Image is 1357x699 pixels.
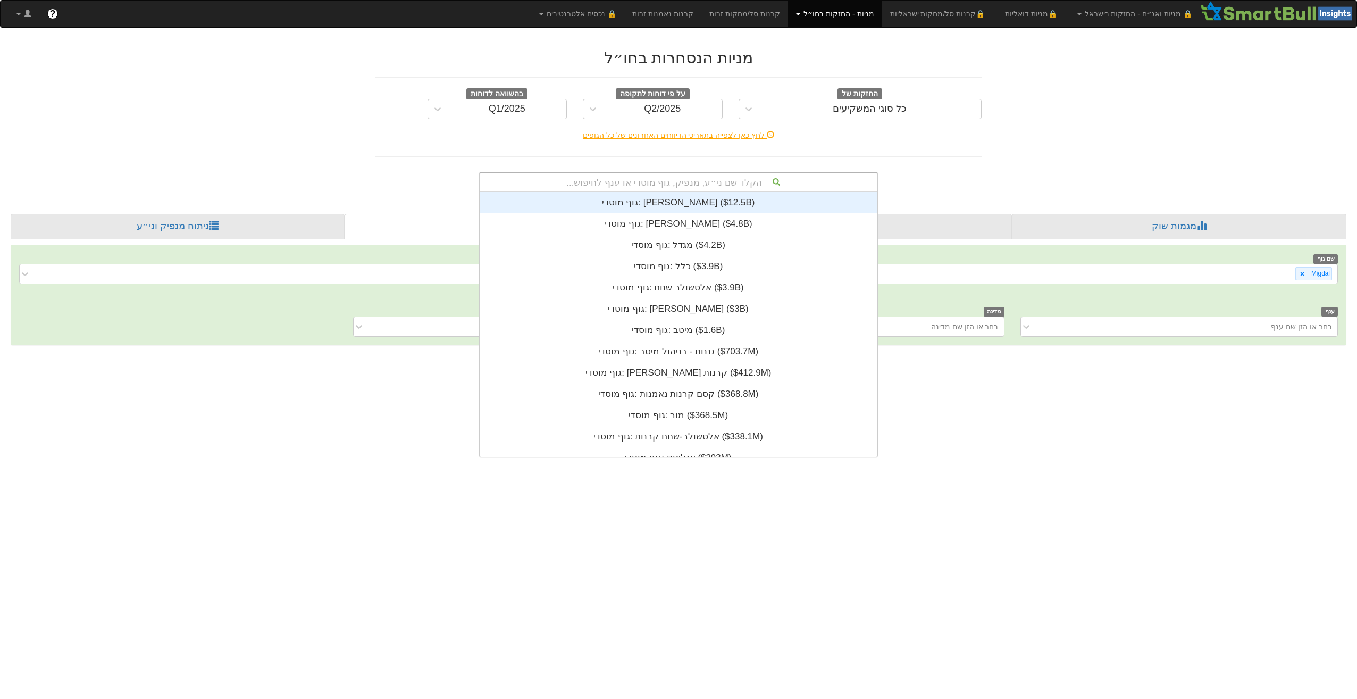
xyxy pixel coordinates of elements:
div: לחץ כאן לצפייה בתאריכי הדיווחים האחרונים של כל הגופים [367,130,990,140]
div: גוף מוסדי: ‎מיטב ‎($1.6B)‏ [479,320,877,341]
a: קרנות נאמנות זרות [624,1,701,27]
h2: מניות הנסחרות בחו״ל [375,49,982,66]
span: ענף [1321,307,1338,316]
div: גוף מוסדי: ‎כלל ‎($3.9B)‏ [479,256,877,277]
div: גוף מוסדי: ‎[PERSON_NAME] ‎($12.5B)‏ [479,192,877,213]
a: ? [39,1,66,27]
div: grid [479,192,877,511]
div: הקלד שם ני״ע, מנפיק, גוף מוסדי או ענף לחיפוש... [480,173,877,191]
a: ניתוח מנפיק וני״ע [11,214,345,239]
div: גוף מוסדי: ‎מור ‎($368.5M)‏ [479,405,877,426]
div: גוף מוסדי: ‎גננות - בניהול מיטב ‎($703.7M)‏ [479,341,877,362]
div: גוף מוסדי: ‎אלטשולר שחם ‎($3.9B)‏ [479,277,877,298]
div: גוף מוסדי: ‎מגדל ‎($4.2B)‏ [479,235,877,256]
img: Smartbull [1200,1,1356,22]
span: החזקות של [837,88,882,100]
span: בהשוואה לדוחות [466,88,527,100]
a: 🔒קרנות סל/מחקות ישראליות [882,1,997,27]
h2: Migdal - ניתוח משקיע [11,356,1346,373]
span: שם גוף [1313,254,1338,263]
span: על פי דוחות לתקופה [616,88,690,100]
div: גוף מוסדי: ‎[PERSON_NAME] ‎($4.8B)‏ [479,213,877,235]
div: גוף מוסדי: ‎קסם קרנות נאמנות ‎($368.8M)‏ [479,384,877,405]
div: גוף מוסדי: ‎אלטשולר-שחם קרנות ‎($338.1M)‏ [479,426,877,447]
a: 🔒 נכסים אלטרנטיבים [531,1,624,27]
div: גוף מוסדי: ‎[PERSON_NAME] קרנות ‎($412.9M)‏ [479,362,877,384]
div: גוף מוסדי: ‎[PERSON_NAME] ‎($3B)‏ [479,298,877,320]
a: 🔒 מניות ואג״ח - החזקות בישראל [1069,1,1200,27]
div: Q1/2025 [489,104,525,114]
div: כל סוגי המשקיעים [833,104,907,114]
div: גוף מוסדי: ‎אנליסט ‎($293M)‏ [479,447,877,469]
div: Migdal [1308,268,1331,280]
div: בחר או הזן שם ענף [1271,321,1332,332]
a: מגמות שוק [1012,214,1346,239]
div: אין החזקות ב Q2/2025 [11,389,1346,403]
span: ? [49,9,55,19]
a: 🔒מניות דואליות [997,1,1069,27]
div: Q2/2025 [644,104,681,114]
a: קרנות סל/מחקות זרות [701,1,789,27]
a: פרופיל משקיע [345,214,682,239]
div: בחר או הזן שם מדינה [931,321,999,332]
a: מניות - החזקות בחו״ל [788,1,882,27]
span: מדינה [984,307,1004,316]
